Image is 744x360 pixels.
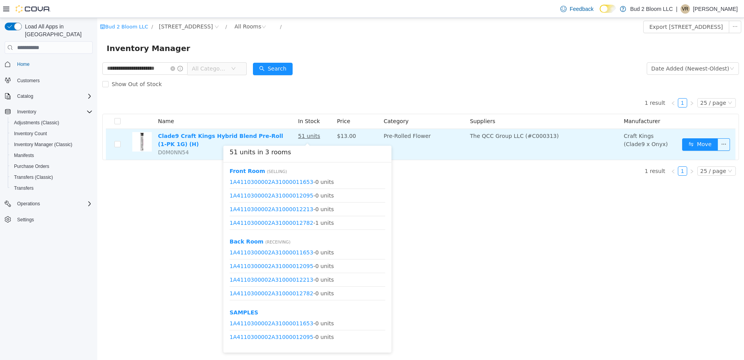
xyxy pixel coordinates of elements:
span: - 0 units [132,301,288,309]
i: icon: right [592,151,597,156]
button: icon: searchSearch [156,45,195,57]
span: Inventory [14,107,93,116]
span: ( Receiving ) [168,222,193,226]
button: Catalog [14,92,36,101]
span: - 0 units [132,272,288,280]
div: All Rooms [137,3,164,14]
a: Transfers (Classic) [11,173,56,182]
div: Valerie Richards [681,4,690,14]
span: - 0 units [132,244,288,252]
li: 1 result [547,80,568,90]
a: Customers [14,76,43,85]
a: Back Room [132,221,166,227]
a: 1A4110300002A31000012213 [132,188,216,194]
li: Next Page [590,80,599,90]
a: 1 [581,81,590,89]
u: 51 units [201,115,223,121]
button: Purchase Orders [8,161,96,172]
a: Purchase Orders [11,162,53,171]
button: Settings [2,214,96,225]
span: Manifests [11,151,93,160]
i: icon: down [630,83,635,88]
span: - 0 units [132,315,288,323]
span: Load All Apps in [GEOGRAPHIC_DATA] [22,23,93,38]
span: Manifests [14,152,34,159]
span: - 0 units [132,160,288,168]
a: icon: shopBud 2 Bloom LLC [3,6,51,12]
span: All Categories [95,47,130,55]
span: Feedback [570,5,593,13]
nav: Complex example [5,55,93,245]
li: Next Page [590,148,599,158]
a: Front Room [132,150,168,156]
a: 1A4110300002A31000012095 [132,245,216,251]
a: Inventory Manager (Classic) [11,140,75,149]
span: D0M0NN54 [61,131,91,138]
i: icon: info-circle [80,48,86,53]
a: 1A4110300002A31000014467 [132,215,216,222]
input: Dark Mode [600,5,616,13]
a: 1 [581,149,590,157]
i: icon: left [574,83,578,88]
a: Clade9 Craft Kings Hybrid Blend Pre-Roll (1-PK 1G) (H) [61,115,186,129]
span: Inventory Count [11,129,93,138]
span: Adjustments (Classic) [11,118,93,127]
span: Customers [14,75,93,85]
a: Adjustments (Classic) [11,118,62,127]
span: Purchase Orders [14,163,49,169]
li: Previous Page [571,148,581,158]
span: Operations [14,199,93,208]
span: Catalog [17,93,33,99]
span: - 1 units [132,201,288,209]
a: 1A4110300002A31000011653 [132,231,216,238]
span: ( Selling ) [170,151,190,156]
span: Adjustments (Classic) [14,120,59,126]
button: Customers [2,74,96,86]
a: 1A4110300002A31000012095 [132,316,216,322]
i: icon: shop [3,6,8,11]
h3: 51 units in 3 rooms [132,130,288,139]
button: Operations [2,198,96,209]
div: 25 / page [603,81,629,89]
a: 1A4110300002A31000012782 [132,201,216,208]
a: Settings [14,215,37,224]
a: Home [14,60,33,69]
span: Transfers (Classic) [14,174,53,180]
span: Inventory [17,109,36,115]
button: Export [STREET_ADDRESS] [546,3,632,15]
span: Transfers [14,185,33,191]
button: Catalog [2,91,96,102]
p: Bud 2 Bloom LLC [630,4,673,14]
span: Name [61,100,77,106]
button: Home [2,58,96,70]
button: Transfers (Classic) [8,172,96,183]
span: Settings [17,217,34,223]
span: - 0 units [132,173,288,182]
div: 25 / page [603,149,629,157]
span: / [128,6,130,12]
i: icon: down [630,151,635,156]
span: Customers [17,78,40,84]
button: Transfers [8,183,96,194]
button: Inventory Count [8,128,96,139]
span: - 50 units [132,215,288,223]
button: icon: ellipsis [620,120,633,133]
i: icon: right [592,83,597,88]
span: Manufacturer [526,100,563,106]
li: 1 [581,148,590,158]
span: Inventory Manager [9,24,98,37]
a: Transfers [11,184,37,193]
button: Inventory [2,106,96,117]
a: 1A4110300002A31000012782 [132,272,216,279]
span: - 0 units [132,231,288,239]
button: icon: swapMove [585,120,621,133]
li: 1 [581,80,590,90]
span: Craft Kings (Clade9 x Onyx) [526,115,570,129]
span: - 0 units [132,258,288,266]
img: Cova [16,5,51,13]
a: SAMPLES [132,291,161,298]
a: 1A4110300002A31000014467 [132,286,216,292]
